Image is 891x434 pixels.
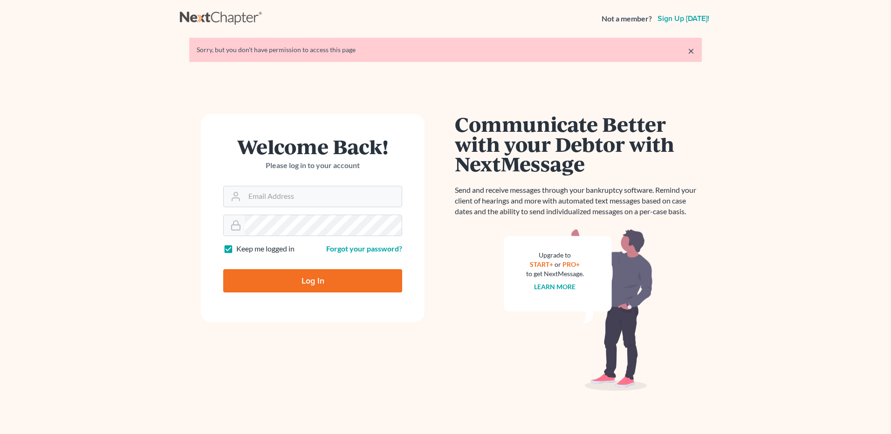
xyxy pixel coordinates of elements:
[223,269,402,292] input: Log In
[526,251,584,260] div: Upgrade to
[688,45,694,56] a: ×
[563,260,580,268] a: PRO+
[555,260,562,268] span: or
[656,15,711,22] a: Sign up [DATE]!
[602,14,652,24] strong: Not a member?
[530,260,554,268] a: START+
[455,185,702,217] p: Send and receive messages through your bankruptcy software. Remind your client of hearings and mo...
[236,244,295,254] label: Keep me logged in
[455,114,702,174] h1: Communicate Better with your Debtor with NextMessage
[223,160,402,171] p: Please log in to your account
[504,228,653,391] img: nextmessage_bg-59042aed3d76b12b5cd301f8e5b87938c9018125f34e5fa2b7a6b67550977c72.svg
[197,45,694,54] div: Sorry, but you don't have permission to access this page
[535,283,576,291] a: Learn more
[526,269,584,278] div: to get NextMessage.
[326,244,402,253] a: Forgot your password?
[245,186,402,207] input: Email Address
[223,136,402,156] h1: Welcome Back!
